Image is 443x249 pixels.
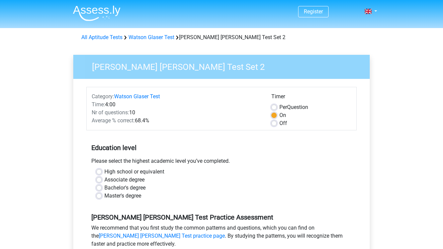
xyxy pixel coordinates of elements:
h5: [PERSON_NAME] [PERSON_NAME] Test Practice Assessment [91,213,352,221]
label: Bachelor's degree [104,184,146,192]
div: 4:00 [87,101,266,109]
div: Timer [271,93,351,103]
span: Nr of questions: [92,109,129,116]
h5: Education level [91,141,352,154]
a: Register [304,8,323,15]
label: High school or equivalent [104,168,164,176]
div: [PERSON_NAME] [PERSON_NAME] Test Set 2 [79,33,364,41]
div: 68.4% [87,117,266,125]
a: All Aptitude Tests [81,34,122,40]
label: On [279,111,286,119]
h3: [PERSON_NAME] [PERSON_NAME] Test Set 2 [84,59,365,72]
div: 10 [87,109,266,117]
label: Question [279,103,308,111]
a: Watson Glaser Test [128,34,174,40]
div: Please select the highest academic level you’ve completed. [86,157,357,168]
span: Category: [92,93,114,100]
span: Average % correct: [92,117,135,124]
a: [PERSON_NAME] [PERSON_NAME] Test practice page [99,233,225,239]
a: Watson Glaser Test [114,93,160,100]
label: Associate degree [104,176,145,184]
span: Time: [92,101,105,108]
label: Off [279,119,287,127]
label: Master's degree [104,192,141,200]
img: Assessly [73,5,120,21]
span: Per [279,104,287,110]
